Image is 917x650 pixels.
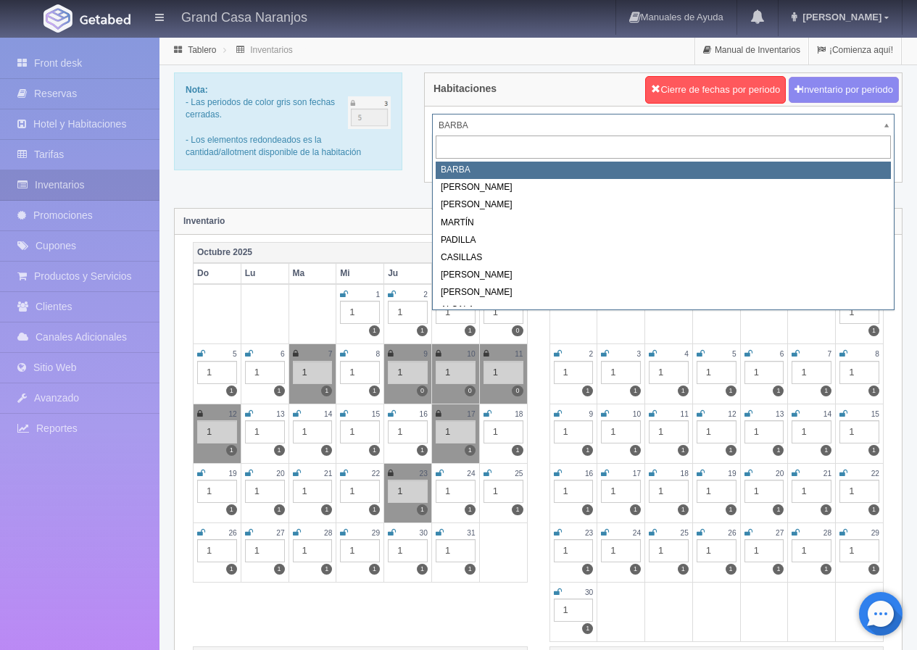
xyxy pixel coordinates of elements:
div: [PERSON_NAME] [436,284,891,301]
div: [PERSON_NAME] [436,196,891,214]
div: [PERSON_NAME] [436,179,891,196]
div: CASILLAS [436,249,891,267]
div: MARTÍN [436,214,891,232]
div: ALCALA [436,301,891,319]
div: PADILLA [436,232,891,249]
div: [PERSON_NAME] [436,267,891,284]
div: BARBA [436,162,891,179]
